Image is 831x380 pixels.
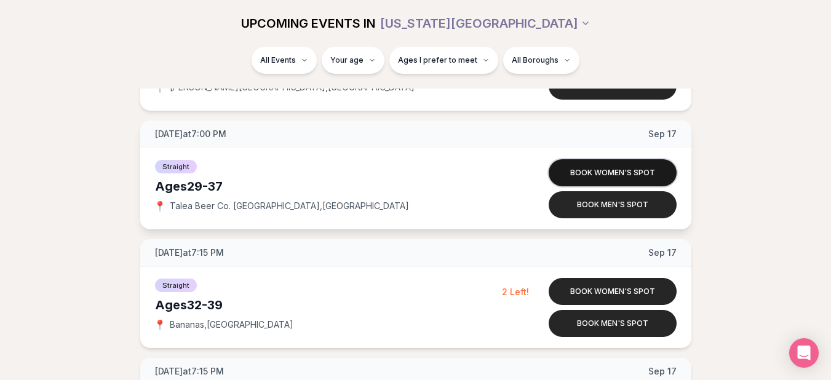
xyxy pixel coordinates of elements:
span: Sep 17 [648,365,677,378]
span: Straight [155,160,197,173]
span: 2 Left! [502,287,529,297]
div: Ages 29-37 [155,178,502,195]
button: All Events [252,47,317,74]
span: All Events [260,55,296,65]
button: Book men's spot [549,310,677,337]
button: All Boroughs [503,47,579,74]
span: All Boroughs [512,55,559,65]
span: [DATE] at 7:15 PM [155,365,224,378]
span: Sep 17 [648,128,677,140]
span: 📍 [155,201,165,211]
span: Your age [330,55,364,65]
div: Open Intercom Messenger [789,338,819,368]
button: Book men's spot [549,191,677,218]
button: Book women's spot [549,278,677,305]
span: Sep 17 [648,247,677,259]
button: Your age [322,47,384,74]
span: [DATE] at 7:00 PM [155,128,226,140]
span: Bananas , [GEOGRAPHIC_DATA] [170,319,293,331]
span: Ages I prefer to meet [398,55,477,65]
span: Talea Beer Co. [GEOGRAPHIC_DATA] , [GEOGRAPHIC_DATA] [170,200,409,212]
button: Ages I prefer to meet [389,47,498,74]
span: [DATE] at 7:15 PM [155,247,224,259]
div: Ages 32-39 [155,296,502,314]
span: 📍 [155,320,165,330]
span: Straight [155,279,197,292]
span: 📍 [155,82,165,92]
button: [US_STATE][GEOGRAPHIC_DATA] [380,10,590,37]
button: Book women's spot [549,159,677,186]
span: UPCOMING EVENTS IN [241,15,375,32]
